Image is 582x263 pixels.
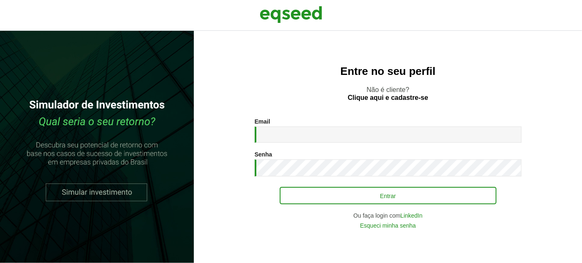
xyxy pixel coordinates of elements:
[401,213,423,218] a: LinkedIn
[360,223,416,228] a: Esqueci minha senha
[348,94,428,101] a: Clique aqui e cadastre-se
[211,65,565,77] h2: Entre no seu perfil
[255,119,270,124] label: Email
[211,86,565,102] p: Não é cliente?
[255,151,272,157] label: Senha
[260,4,322,25] img: EqSeed Logo
[280,187,497,204] button: Entrar
[255,213,522,218] div: Ou faça login com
